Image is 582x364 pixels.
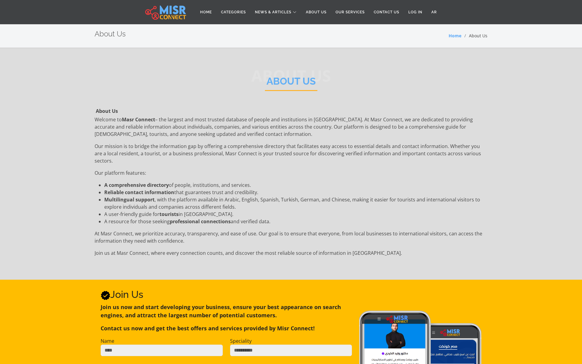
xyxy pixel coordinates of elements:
p: Join us now and start developing your business, ensure your best appearance on search engines, an... [101,303,352,319]
label: Speciality [230,337,252,345]
li: of people, institutions, and services. [104,181,487,189]
a: Contact Us [369,6,404,18]
li: , with the platform available in Arabic, English, Spanish, Turkish, German, and Chinese, making i... [104,196,487,211]
li: About Us [461,32,487,39]
a: Log in [404,6,427,18]
p: Our platform features: [95,169,487,177]
strong: A comprehensive directory [104,182,169,188]
strong: Reliable contact information [104,189,174,196]
a: Our Services [331,6,369,18]
p: Welcome to – the largest and most trusted database of people and institutions in [GEOGRAPHIC_DATA... [95,116,487,138]
a: About Us [301,6,331,18]
a: Categories [216,6,250,18]
h2: About Us [265,76,317,91]
h2: Join Us [101,289,352,300]
p: At Masr Connect, we prioritize accuracy, transparency, and ease of use. Our goal is to ensure tha... [95,230,487,244]
a: Home [196,6,216,18]
a: Home [449,33,461,39]
a: News & Articles [250,6,301,18]
p: Join us at Masr Connect, where every connection counts, and discover the most reliable source of ... [95,249,487,257]
strong: Multilingual support [104,196,155,203]
strong: About Us [96,108,118,114]
span: News & Articles [255,9,291,15]
p: Contact us now and get the best offers and services provided by Misr Connect! [101,324,352,332]
a: AR [427,6,441,18]
li: A user-friendly guide for in [GEOGRAPHIC_DATA]. [104,211,487,218]
p: Our mission is to bridge the information gap by offering a comprehensive directory that facilitat... [95,143,487,164]
li: A resource for those seeking and verified data. [104,218,487,225]
li: that guarantees trust and credibility. [104,189,487,196]
strong: tourists [159,211,179,217]
h2: About Us [95,30,126,39]
strong: Masr Connect [122,116,155,123]
img: main.misr_connect [145,5,186,20]
svg: Verified account [101,291,110,300]
label: Name [101,337,114,345]
strong: professional connections [170,218,231,225]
